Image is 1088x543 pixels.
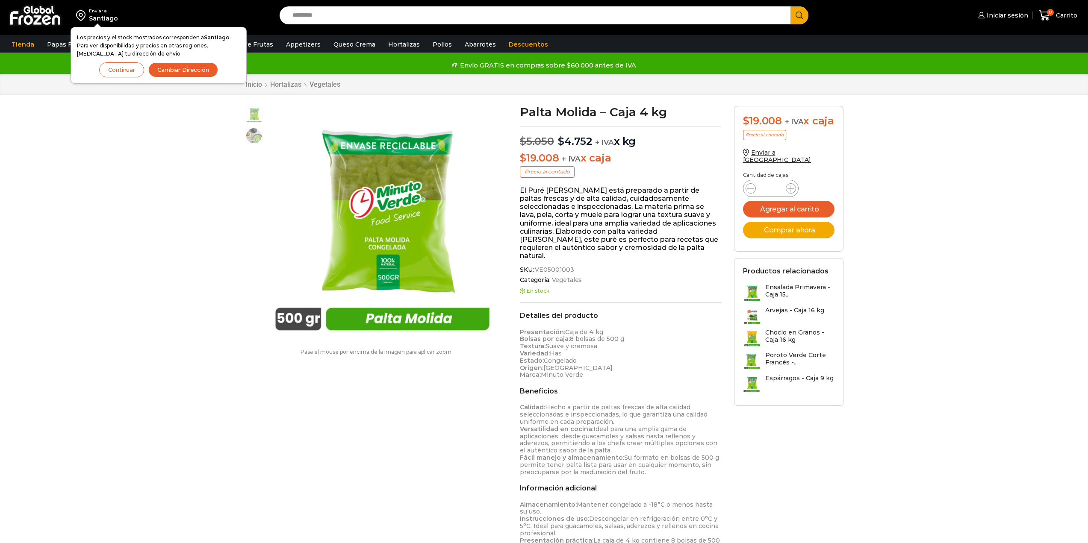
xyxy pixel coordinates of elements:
[245,80,262,88] a: Inicio
[204,34,230,41] strong: Santiago
[520,152,526,164] span: $
[743,130,786,140] p: Precio al contado
[558,135,564,147] span: $
[520,152,721,164] p: x caja
[329,36,380,53] a: Queso Crema
[1037,6,1079,26] a: 0 Carrito
[743,222,834,238] button: Comprar ahora
[743,307,824,325] a: Arvejas - Caja 16 kg
[245,349,507,355] p: Pasa el mouse por encima de la imagen para aplicar zoom
[270,80,302,88] a: Hortalizas
[743,201,834,217] button: Agregar al carrito
[520,311,721,320] h2: Detalles del producto
[520,266,721,273] span: SKU:
[520,364,543,372] strong: Origen:
[520,403,545,411] strong: Calidad:
[520,288,721,294] p: En stock
[309,80,341,88] a: Vegetales
[245,80,341,88] nav: Breadcrumb
[148,62,218,77] button: Cambiar Dirección
[743,172,834,178] p: Cantidad de cajas
[220,36,277,53] a: Pulpa de Frutas
[520,387,721,395] h2: Beneficios
[520,186,721,260] p: El Puré [PERSON_NAME] está preparado a partir de paltas frescas y de alta calidad, cuidadosamente...
[743,114,782,127] bdi: 19.008
[765,307,824,314] h3: Arvejas - Caja 16 kg
[43,36,90,53] a: Papas Fritas
[520,135,526,147] span: $
[520,335,570,343] strong: Bolsas por caja:
[743,149,811,164] a: Enviar a [GEOGRAPHIC_DATA]
[520,371,541,379] strong: Marca:
[520,425,593,433] strong: Versatilidad en cocina:
[743,267,829,275] h2: Productos relacionados
[520,276,721,284] span: Categoría:
[976,7,1028,24] a: Iniciar sesión
[743,114,749,127] span: $
[504,36,552,53] a: Descuentos
[520,106,721,118] h1: Palta Molida – Caja 4 kg
[790,6,808,24] button: Search button
[562,155,581,163] span: + IVA
[520,484,721,492] h2: Información adicional
[520,126,721,148] p: x kg
[520,515,589,522] strong: Instrucciones de uso:
[520,357,544,364] strong: Estado:
[460,36,500,53] a: Abarrotes
[520,328,565,336] strong: Presentación:
[520,135,554,147] bdi: 5.050
[743,329,834,347] a: Choclo en Granos - Caja 16 kg
[245,106,262,123] span: palta-molida
[76,8,89,23] img: address-field-icon.svg
[428,36,456,53] a: Pollos
[520,166,575,177] p: Precio al contado
[558,135,592,147] bdi: 4.752
[520,329,721,379] p: Caja de 4 kg 8 bolsas de 500 g Suave y cremosa Has Congelado [GEOGRAPHIC_DATA] Minuto Verde
[89,8,118,14] div: Enviar a
[384,36,424,53] a: Hortalizas
[282,36,325,53] a: Appetizers
[89,14,118,23] div: Santiago
[765,352,834,366] h3: Poroto Verde Corte Francés -...
[765,375,834,382] h3: Espárragos - Caja 9 kg
[985,11,1028,20] span: Iniciar sesión
[743,115,834,127] div: x caja
[520,342,545,350] strong: Textura:
[595,138,614,147] span: + IVA
[520,404,721,475] p: Hecho a partir de paltas frescas de alta calidad, seleccionadas e inspeccionadas, lo que garantiz...
[743,284,834,302] a: Ensalada Primavera - Caja 15...
[743,375,834,393] a: Espárragos - Caja 9 kg
[77,33,240,58] p: Los precios y el stock mostrados corresponden a . Para ver disponibilidad y precios en otras regi...
[785,117,804,126] span: + IVA
[534,266,574,273] span: VE05001003
[520,454,624,461] strong: Fácil manejo y almacenamiento:
[520,501,577,508] strong: Almacenamiento:
[765,284,834,298] h3: Ensalada Primavera - Caja 15...
[551,276,582,284] a: Vegetales
[245,127,262,144] span: palta-molida
[520,152,559,164] bdi: 19.008
[743,352,834,370] a: Poroto Verde Corte Francés -...
[7,36,38,53] a: Tienda
[765,329,834,343] h3: Choclo en Granos - Caja 16 kg
[1054,11,1077,20] span: Carrito
[520,349,550,357] strong: Variedad:
[1047,9,1054,16] span: 0
[99,62,144,77] button: Continuar
[763,182,779,194] input: Product quantity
